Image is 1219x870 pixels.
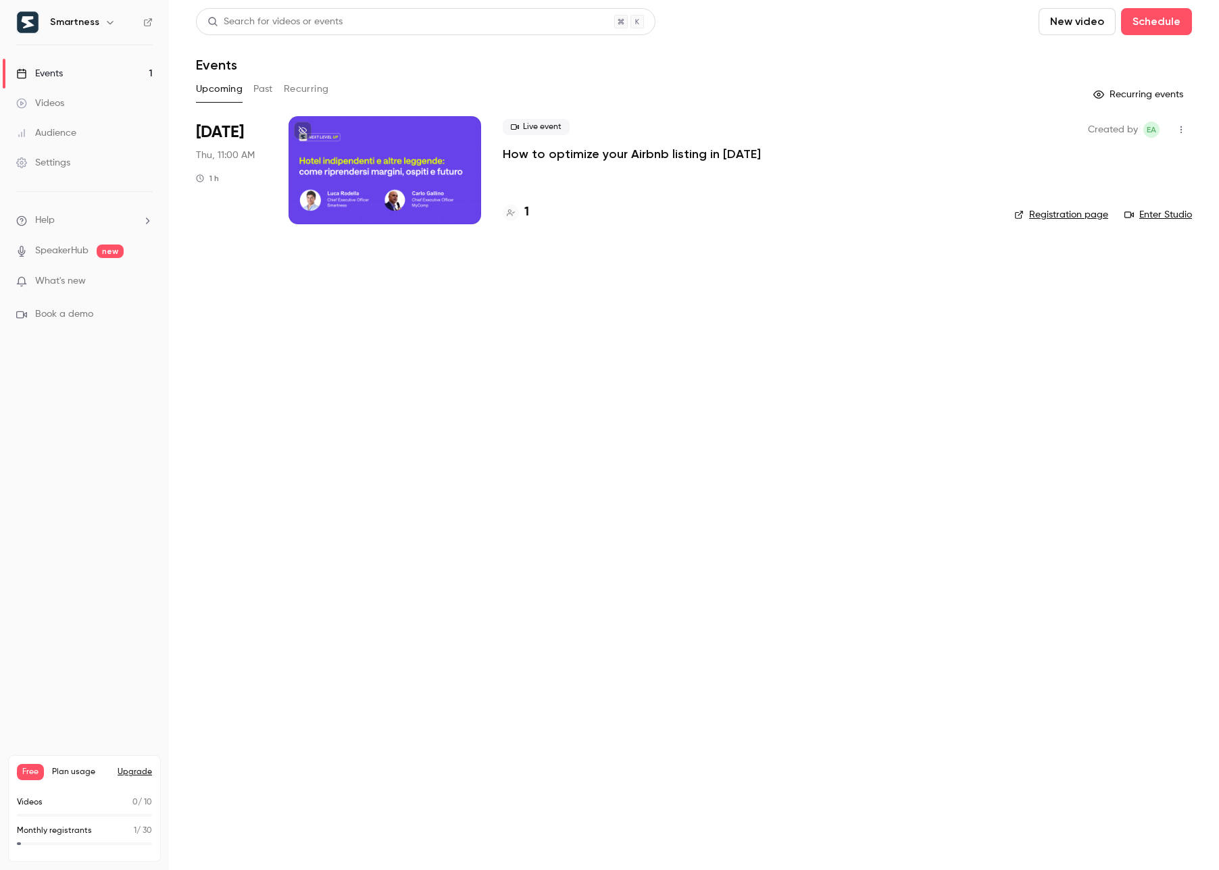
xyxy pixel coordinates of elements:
[524,203,529,222] h4: 1
[253,78,273,100] button: Past
[16,97,64,110] div: Videos
[134,827,136,835] span: 1
[118,767,152,777] button: Upgrade
[503,203,529,222] a: 1
[17,11,39,33] img: Smartness
[35,213,55,228] span: Help
[1121,8,1192,35] button: Schedule
[196,57,237,73] h1: Events
[196,122,244,143] span: [DATE]
[16,156,70,170] div: Settings
[132,796,152,809] p: / 10
[1039,8,1116,35] button: New video
[17,825,92,837] p: Monthly registrants
[35,244,89,258] a: SpeakerHub
[16,213,153,228] li: help-dropdown-opener
[134,825,152,837] p: / 30
[1014,208,1108,222] a: Registration page
[132,798,138,807] span: 0
[16,126,76,140] div: Audience
[503,146,761,162] a: How to optimize your Airbnb listing in [DATE]
[284,78,329,100] button: Recurring
[196,78,243,100] button: Upcoming
[207,15,343,29] div: Search for videos or events
[50,16,99,29] h6: Smartness
[503,119,570,135] span: Live event
[52,767,109,777] span: Plan usage
[35,274,86,288] span: What's new
[196,116,267,224] div: Sep 25 Thu, 11:00 AM (Europe/Rome)
[1088,122,1138,138] span: Created by
[1124,208,1192,222] a: Enter Studio
[17,796,43,809] p: Videos
[136,276,153,288] iframe: Noticeable Trigger
[1087,84,1192,105] button: Recurring events
[16,67,63,80] div: Events
[17,764,44,780] span: Free
[35,307,93,322] span: Book a demo
[1147,122,1156,138] span: EA
[196,149,255,162] span: Thu, 11:00 AM
[1143,122,1160,138] span: Eleonora Aste
[196,173,219,184] div: 1 h
[97,245,124,258] span: new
